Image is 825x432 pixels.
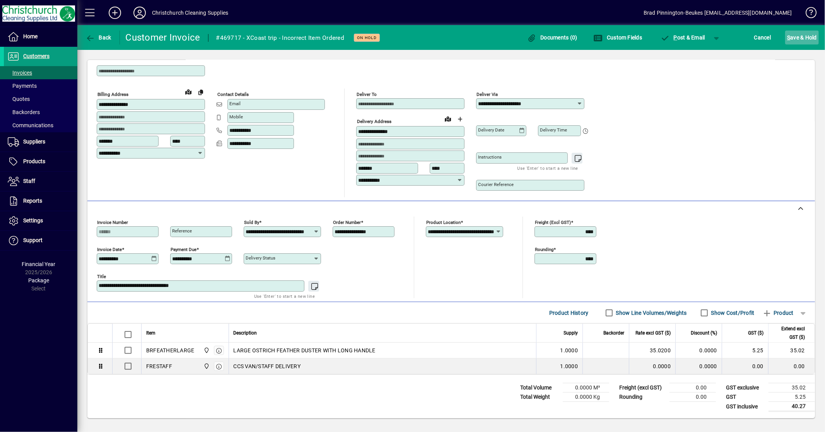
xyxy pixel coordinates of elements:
[762,307,794,319] span: Product
[560,347,578,354] span: 1.0000
[4,211,77,231] a: Settings
[195,86,207,98] button: Copy to Delivery address
[229,114,243,120] mat-label: Mobile
[768,343,815,359] td: 35.02
[769,393,815,402] td: 5.25
[674,34,677,41] span: P
[146,329,155,337] span: Item
[8,83,37,89] span: Payments
[592,31,644,44] button: Custom Fields
[85,34,111,41] span: Back
[202,362,210,371] span: Christchurch Cleaning Supplies Ltd
[800,2,815,27] a: Knowledge Base
[675,359,722,374] td: 0.0000
[603,329,624,337] span: Backorder
[254,292,315,301] mat-hint: Use 'Enter' to start a new line
[535,247,553,252] mat-label: Rounding
[691,329,717,337] span: Discount (%)
[563,383,609,393] td: 0.0000 M³
[22,261,56,267] span: Financial Year
[97,274,106,279] mat-label: Title
[752,31,773,44] button: Cancel
[23,138,45,145] span: Suppliers
[748,329,764,337] span: GST ($)
[442,113,454,125] a: View on map
[615,309,687,317] label: Show Line Volumes/Weights
[518,164,578,172] mat-hint: Use 'Enter' to start a new line
[152,7,228,19] div: Christchurch Cleaning Supplies
[77,31,120,44] app-page-header-button: Back
[84,31,113,44] button: Back
[4,106,77,119] a: Backorders
[754,31,771,44] span: Cancel
[357,92,377,97] mat-label: Deliver To
[97,220,128,225] mat-label: Invoice number
[4,172,77,191] a: Staff
[234,347,376,354] span: LARGE OSTRICH FEATHER DUSTER WITH LONG HANDLE
[670,383,716,393] td: 0.00
[127,6,152,20] button: Profile
[516,383,563,393] td: Total Volume
[4,66,77,79] a: Invoices
[634,347,671,354] div: 35.0200
[540,127,567,133] mat-label: Delivery time
[722,359,768,374] td: 0.00
[4,79,77,92] a: Payments
[23,217,43,224] span: Settings
[357,35,377,40] span: On hold
[146,362,172,370] div: FRESTAFF
[527,34,577,41] span: Documents (0)
[244,220,259,225] mat-label: Sold by
[660,34,705,41] span: ost & Email
[722,383,769,393] td: GST exclusive
[769,402,815,412] td: 40.27
[8,122,53,128] span: Communications
[478,182,514,187] mat-label: Courier Reference
[4,92,77,106] a: Quotes
[426,220,461,225] mat-label: Product location
[758,306,798,320] button: Product
[234,362,301,370] span: CCS VAN/STAFF DELIVERY
[615,393,670,402] td: Rounding
[23,53,50,59] span: Customers
[8,96,30,102] span: Quotes
[546,306,592,320] button: Product History
[594,34,642,41] span: Custom Fields
[23,33,38,39] span: Home
[787,31,817,44] span: ave & Hold
[635,329,671,337] span: Rate excl GST ($)
[549,307,589,319] span: Product History
[102,6,127,20] button: Add
[23,198,42,204] span: Reports
[246,255,275,261] mat-label: Delivery status
[670,393,716,402] td: 0.00
[182,85,195,98] a: View on map
[97,247,122,252] mat-label: Invoice date
[768,359,815,374] td: 0.00
[656,31,709,44] button: Post & Email
[454,113,466,125] button: Choose address
[4,132,77,152] a: Suppliers
[560,362,578,370] span: 1.0000
[478,127,504,133] mat-label: Delivery date
[615,383,670,393] td: Freight (excl GST)
[23,158,45,164] span: Products
[171,247,196,252] mat-label: Payment due
[787,34,790,41] span: S
[333,220,361,225] mat-label: Order number
[4,191,77,211] a: Reports
[525,31,579,44] button: Documents (0)
[202,346,210,355] span: Christchurch Cleaning Supplies Ltd
[146,347,195,354] div: BRFEATHERLARGE
[564,329,578,337] span: Supply
[23,237,43,243] span: Support
[644,7,792,19] div: Brad Pinnington-Beukes [EMAIL_ADDRESS][DOMAIN_NAME]
[23,178,35,184] span: Staff
[675,343,722,359] td: 0.0000
[8,70,32,76] span: Invoices
[722,402,769,412] td: GST inclusive
[769,383,815,393] td: 35.02
[535,220,571,225] mat-label: Freight (excl GST)
[126,31,200,44] div: Customer Invoice
[634,362,671,370] div: 0.0000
